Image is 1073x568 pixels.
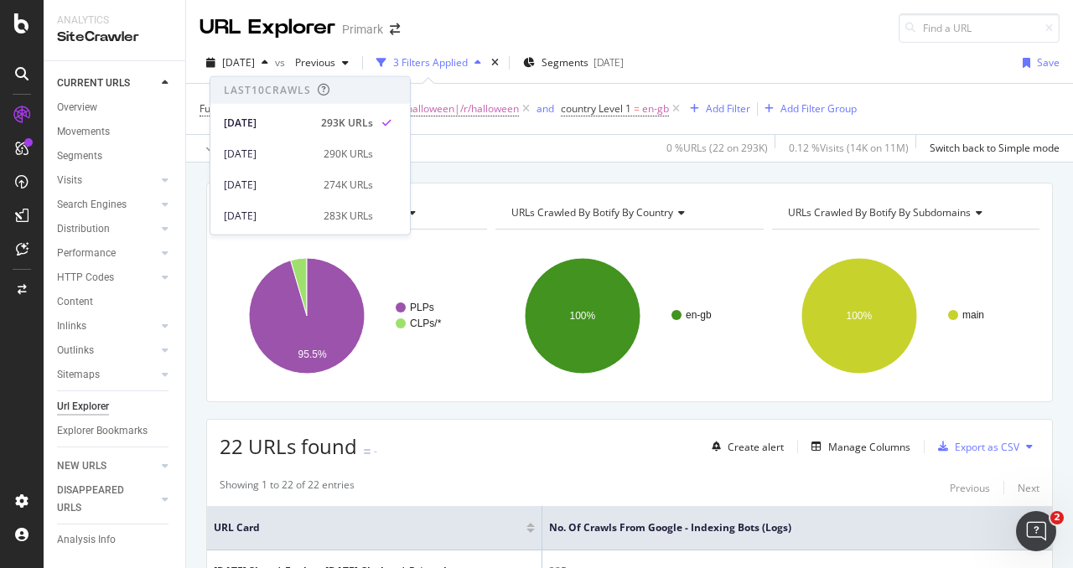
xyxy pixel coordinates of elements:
[962,309,984,321] text: main
[57,172,157,189] a: Visits
[1018,478,1039,498] button: Next
[1016,49,1060,76] button: Save
[772,243,1035,389] svg: A chart.
[57,196,157,214] a: Search Engines
[950,481,990,495] div: Previous
[57,366,157,384] a: Sitemaps
[364,449,371,454] img: Equal
[57,220,157,238] a: Distribution
[561,101,631,116] span: country Level 1
[705,433,784,460] button: Create alert
[200,101,236,116] span: Full URL
[683,99,750,119] button: Add Filter
[298,349,327,360] text: 95.5%
[516,49,630,76] button: Segments[DATE]
[785,199,1024,226] h4: URLs Crawled By Botify By subdomains
[57,99,97,116] div: Overview
[488,54,502,71] div: times
[410,302,434,313] text: PLPs
[57,245,157,262] a: Performance
[828,440,910,454] div: Manage Columns
[57,457,157,475] a: NEW URLS
[931,433,1019,460] button: Export as CSV
[1018,481,1039,495] div: Next
[324,146,373,161] div: 290K URLs
[222,55,255,70] span: 2025 Aug. 31st
[57,422,148,440] div: Explorer Bookmarks
[57,318,86,335] div: Inlinks
[275,55,288,70] span: vs
[57,75,130,92] div: CURRENT URLS
[395,97,519,121] span: /c/halloween|/r/halloween
[570,310,596,322] text: 100%
[511,205,673,219] span: URLs Crawled By Botify By country
[57,147,102,165] div: Segments
[57,531,116,549] div: Analysis Info
[706,101,750,116] div: Add Filter
[789,141,909,155] div: 0.12 % Visits ( 14K on 11M )
[370,49,488,76] button: 3 Filters Applied
[220,243,483,389] svg: A chart.
[57,342,94,359] div: Outlinks
[1037,55,1060,70] div: Save
[288,49,355,76] button: Previous
[324,177,373,192] div: 274K URLs
[200,135,248,162] button: Apply
[57,366,100,384] div: Sitemaps
[57,28,172,47] div: SiteCrawler
[728,440,784,454] div: Create alert
[224,83,311,97] div: Last 10 Crawls
[57,293,93,311] div: Content
[57,531,174,549] a: Analysis Info
[950,478,990,498] button: Previous
[923,135,1060,162] button: Switch back to Simple mode
[200,49,275,76] button: [DATE]
[410,318,442,329] text: CLPs/*
[224,146,314,161] div: [DATE]
[805,436,910,457] button: Manage Columns
[57,482,157,517] a: DISAPPEARED URLS
[57,398,174,416] a: Url Explorer
[57,269,114,287] div: HTTP Codes
[214,520,522,535] span: URL Card
[57,342,157,359] a: Outlinks
[220,478,355,498] div: Showing 1 to 22 of 22 entries
[57,13,172,28] div: Analytics
[594,55,624,70] div: [DATE]
[57,220,110,238] div: Distribution
[57,75,157,92] a: CURRENT URLS
[846,310,872,322] text: 100%
[57,269,157,287] a: HTTP Codes
[634,101,640,116] span: =
[666,141,768,155] div: 0 % URLs ( 22 on 293K )
[57,123,174,141] a: Movements
[57,99,174,116] a: Overview
[930,141,1060,155] div: Switch back to Simple mode
[57,196,127,214] div: Search Engines
[57,123,110,141] div: Movements
[393,55,468,70] div: 3 Filters Applied
[224,208,314,223] div: [DATE]
[495,243,759,389] svg: A chart.
[57,482,142,517] div: DISAPPEARED URLS
[200,13,335,42] div: URL Explorer
[686,309,712,321] text: en-gb
[536,101,554,116] button: and
[758,99,857,119] button: Add Filter Group
[57,422,174,440] a: Explorer Bookmarks
[955,440,1019,454] div: Export as CSV
[342,21,383,38] div: Primark
[508,199,748,226] h4: URLs Crawled By Botify By country
[57,147,174,165] a: Segments
[1050,511,1064,524] span: 2
[220,432,357,460] span: 22 URLs found
[224,115,311,130] div: [DATE]
[780,101,857,116] div: Add Filter Group
[1016,511,1056,551] iframe: Intercom live chat
[324,208,373,223] div: 283K URLs
[57,457,106,475] div: NEW URLS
